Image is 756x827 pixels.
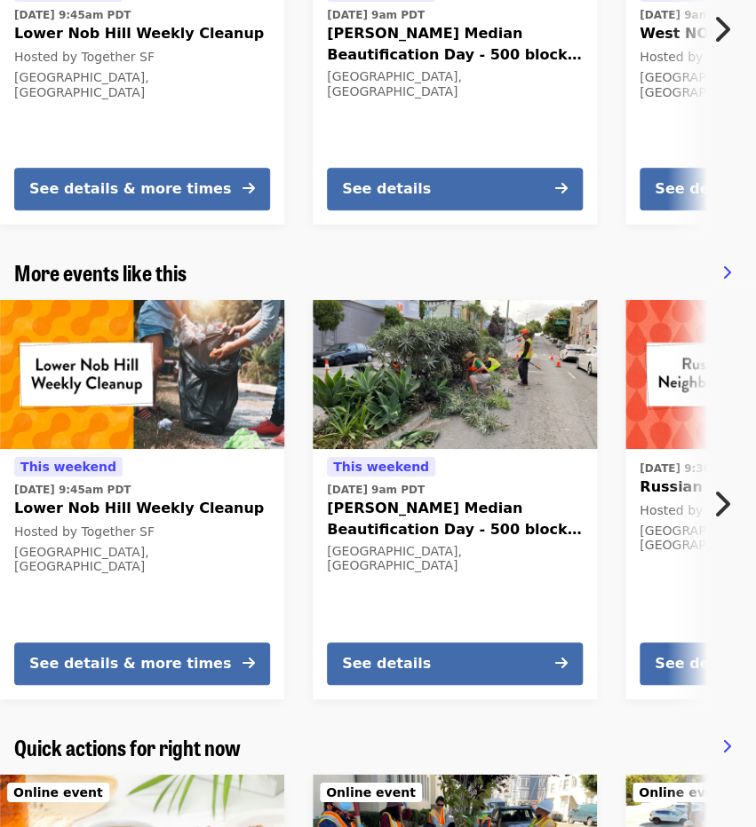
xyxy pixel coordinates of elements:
[14,168,270,210] button: See details & more times
[14,498,270,519] span: Lower Nob Hill Weekly Cleanup
[697,479,756,529] button: Next item
[712,487,730,521] i: chevron-right icon
[243,655,255,672] i: arrow-right icon
[14,260,187,286] a: More events like this
[327,69,583,99] div: [GEOGRAPHIC_DATA], [GEOGRAPHIC_DATA]
[29,653,231,674] div: See details & more times
[29,178,231,200] div: See details & more times
[712,12,730,46] i: chevron-right icon
[14,50,155,64] span: Hosted by Together SF
[14,735,241,760] a: Quick actions for right now
[13,785,103,799] span: Online event
[639,785,728,799] span: Online event
[342,653,431,674] div: See details
[14,482,131,498] time: [DATE] 9:45am PDT
[14,731,241,762] span: Quick actions for right now
[555,655,568,672] i: arrow-right icon
[722,738,731,755] i: chevron-right icon
[14,256,187,287] span: More events like this
[640,461,755,477] time: [DATE] 9:30am PST
[327,7,425,23] time: [DATE] 9am PDT
[14,70,270,100] div: [GEOGRAPHIC_DATA], [GEOGRAPHIC_DATA]
[20,460,116,474] span: This weekend
[14,545,270,575] div: [GEOGRAPHIC_DATA], [GEOGRAPHIC_DATA]
[327,544,583,574] div: [GEOGRAPHIC_DATA], [GEOGRAPHIC_DATA]
[327,168,583,210] button: See details
[327,23,583,66] span: [PERSON_NAME] Median Beautification Day - 500 block and 600 block
[14,524,155,539] span: Hosted by Together SF
[14,23,270,44] span: Lower Nob Hill Weekly Cleanup
[14,642,270,685] button: See details & more times
[640,7,737,23] time: [DATE] 9am PDT
[326,785,416,799] span: Online event
[333,460,429,474] span: This weekend
[14,7,131,23] time: [DATE] 9:45am PDT
[313,300,597,449] img: Guerrero Median Beautification Day - 500 block and 600 block organized by SF Public Works
[722,264,731,281] i: chevron-right icon
[342,178,431,200] div: See details
[697,4,756,54] button: Next item
[327,498,583,540] span: [PERSON_NAME] Median Beautification Day - 500 block and 600 block
[555,180,568,197] i: arrow-right icon
[243,180,255,197] i: arrow-right icon
[313,300,597,699] a: See details for "Guerrero Median Beautification Day - 500 block and 600 block"
[327,482,425,498] time: [DATE] 9am PDT
[327,642,583,685] button: See details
